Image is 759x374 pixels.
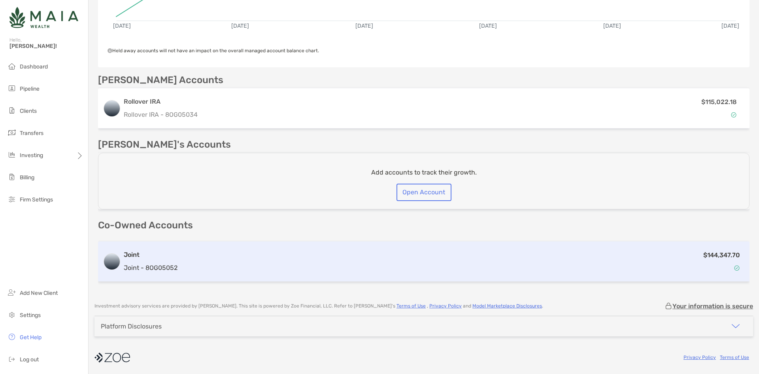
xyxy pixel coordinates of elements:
[124,97,588,106] h3: Rollover IRA
[396,303,426,309] a: Terms of Use
[98,75,223,85] p: [PERSON_NAME] Accounts
[20,356,39,363] span: Log out
[104,254,120,270] img: logo account
[683,355,716,360] a: Privacy Policy
[20,290,58,296] span: Add New Client
[7,106,17,115] img: clients icon
[231,23,249,29] text: [DATE]
[703,250,740,260] p: $144,347.70
[731,112,736,118] img: Account Status icon
[7,332,17,342] img: get-help icon
[7,310,17,319] img: settings icon
[20,312,41,319] span: Settings
[7,354,17,364] img: logout icon
[124,263,177,273] p: Joint - 8OG05052
[7,150,17,159] img: investing icon
[98,220,750,230] p: Co-Owned Accounts
[20,152,43,159] span: Investing
[20,174,34,181] span: Billing
[734,265,740,271] img: Account Status icon
[429,303,462,309] a: Privacy Policy
[731,321,740,331] img: icon arrow
[7,61,17,71] img: dashboard icon
[101,323,162,330] div: Platform Disclosures
[20,85,40,92] span: Pipeline
[9,3,78,32] img: Zoe Logo
[7,84,17,93] img: pipeline icon
[124,110,588,120] p: Rollover IRA - 8OG05034
[472,303,542,309] a: Model Marketplace Disclosures
[7,194,17,204] img: firm-settings icon
[20,108,37,114] span: Clients
[7,128,17,137] img: transfers icon
[7,172,17,182] img: billing icon
[124,250,177,260] h3: Joint
[355,23,373,29] text: [DATE]
[672,302,753,310] p: Your information is secure
[603,23,621,29] text: [DATE]
[98,140,231,150] p: [PERSON_NAME]'s Accounts
[94,303,543,309] p: Investment advisory services are provided by [PERSON_NAME] . This site is powered by Zoe Financia...
[113,23,131,29] text: [DATE]
[479,23,497,29] text: [DATE]
[371,167,477,177] p: Add accounts to track their growth.
[7,288,17,297] img: add_new_client icon
[396,184,451,201] button: Open Account
[108,48,319,53] span: Held away accounts will not have an impact on the overall managed account balance chart.
[20,334,42,341] span: Get Help
[20,63,48,70] span: Dashboard
[720,355,749,360] a: Terms of Use
[20,130,43,137] span: Transfers
[104,101,120,116] img: logo account
[701,97,737,107] p: $115,022.18
[9,43,83,49] span: [PERSON_NAME]!
[94,349,130,366] img: company logo
[721,23,739,29] text: [DATE]
[20,196,53,203] span: Firm Settings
